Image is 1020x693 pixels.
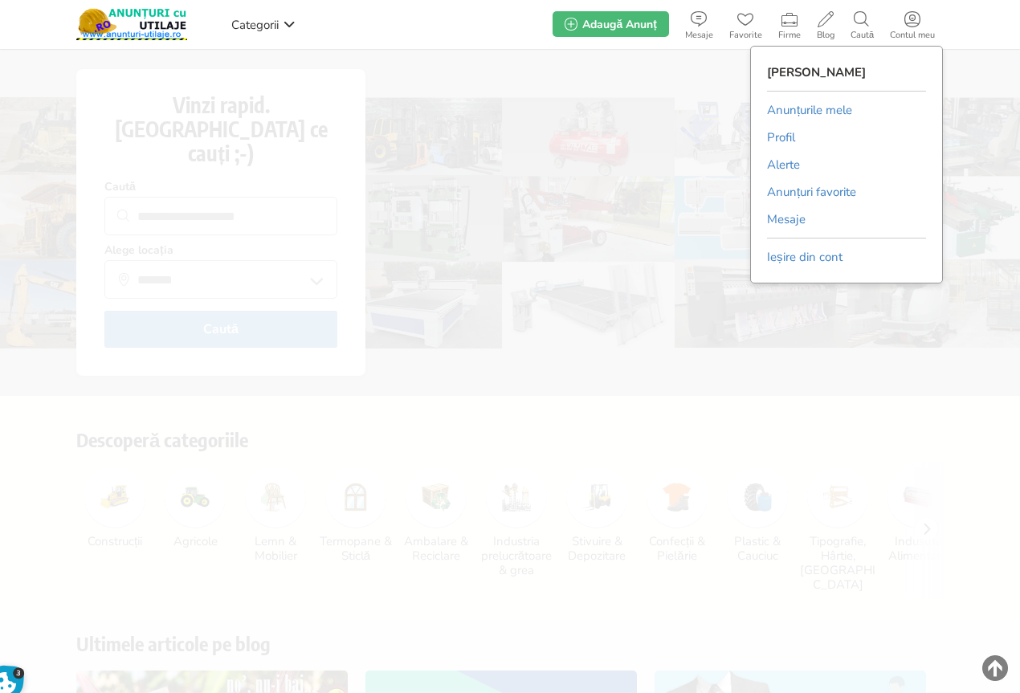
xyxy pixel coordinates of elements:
span: Blog [809,31,843,40]
a: Firme [770,8,809,40]
a: Adaugă Anunț [553,11,668,37]
a: Ieșire din cont [767,245,843,269]
img: scroll-to-top.png [982,655,1008,681]
a: Categorii [227,12,300,36]
span: 3 [13,667,25,679]
span: Contul meu [882,31,943,40]
a: Anunțuri favorite [767,180,856,204]
span: Caută [843,31,882,40]
a: Mesaje [677,8,721,40]
a: Favorite [721,8,770,40]
a: Alerte [767,153,800,177]
a: Mesaje [767,207,806,231]
a: Caută [843,8,882,40]
a: Contul meu [882,8,943,40]
span: Favorite [721,31,770,40]
a: Anunțurile mele [767,98,852,122]
span: Firme [770,31,809,40]
span: Categorii [231,17,279,33]
a: Profil [767,125,795,149]
span: Adaugă Anunț [582,17,656,32]
a: Blog [809,8,843,40]
strong: [PERSON_NAME] [767,60,866,84]
img: Anunturi-Utilaje.RO [76,8,187,40]
span: Mesaje [677,31,721,40]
